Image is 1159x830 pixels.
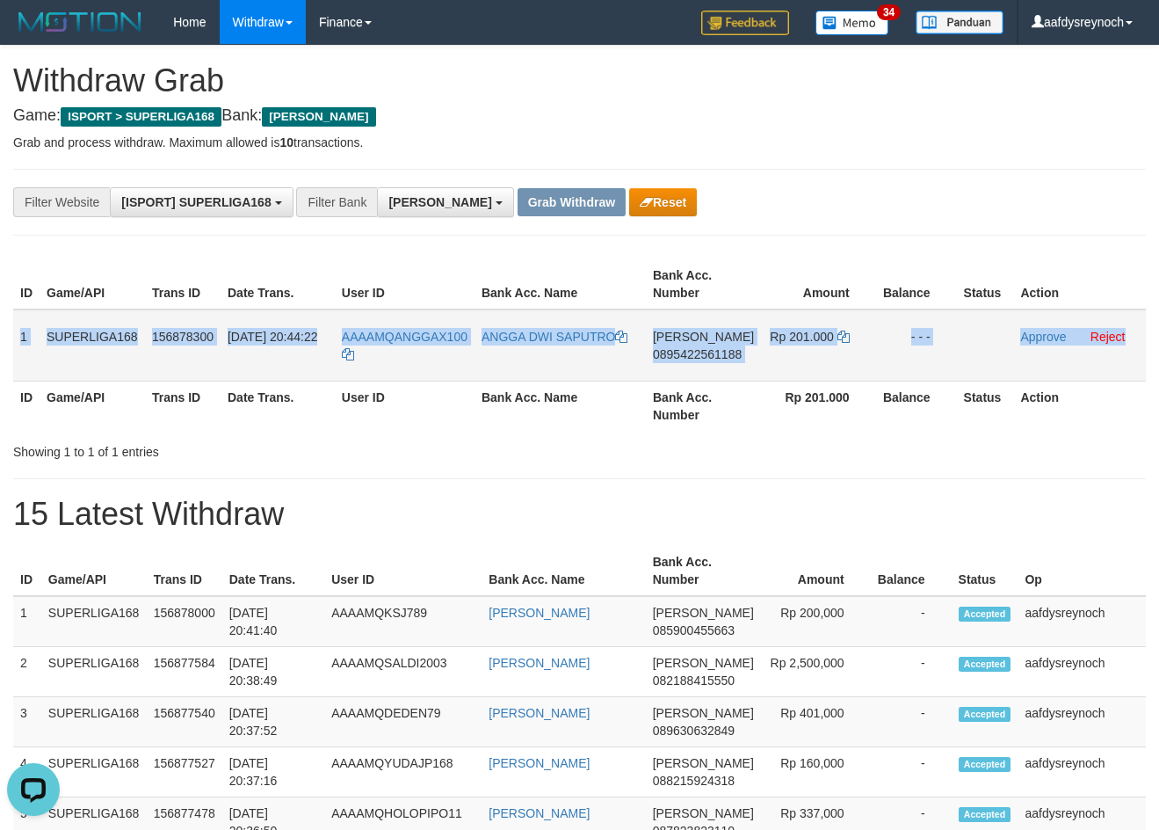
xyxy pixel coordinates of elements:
[147,697,222,747] td: 156877540
[876,309,957,382] td: - - -
[629,188,697,216] button: Reset
[646,546,761,596] th: Bank Acc. Number
[13,596,41,647] td: 1
[871,546,952,596] th: Balance
[959,607,1011,622] span: Accepted
[1090,330,1126,344] a: Reject
[1018,747,1146,797] td: aafdysreynoch
[40,259,145,309] th: Game/API
[957,259,1014,309] th: Status
[13,381,40,431] th: ID
[474,381,646,431] th: Bank Acc. Name
[761,647,871,697] td: Rp 2,500,000
[13,107,1146,125] h4: Game: Bank:
[653,756,754,770] span: [PERSON_NAME]
[871,647,952,697] td: -
[342,330,467,344] span: AAAAMQANGGAX100
[876,381,957,431] th: Balance
[871,697,952,747] td: -
[41,647,147,697] td: SUPERLIGA168
[653,774,735,788] span: Copy 088215924318 to clipboard
[489,606,590,620] a: [PERSON_NAME]
[653,724,735,738] span: Copy 089630632849 to clipboard
[40,309,145,382] td: SUPERLIGA168
[13,647,41,697] td: 2
[40,381,145,431] th: Game/API
[761,546,871,596] th: Amount
[262,107,375,127] span: [PERSON_NAME]
[228,330,317,344] span: [DATE] 20:44:22
[377,187,513,217] button: [PERSON_NAME]
[222,596,324,647] td: [DATE] 20:41:40
[222,747,324,797] td: [DATE] 20:37:16
[653,330,754,344] span: [PERSON_NAME]
[324,697,482,747] td: AAAAMQDEDEN79
[489,706,590,720] a: [PERSON_NAME]
[222,697,324,747] td: [DATE] 20:37:52
[145,259,221,309] th: Trans ID
[761,381,876,431] th: Rp 201.000
[61,107,221,127] span: ISPORT > SUPERLIGA168
[653,606,754,620] span: [PERSON_NAME]
[41,697,147,747] td: SUPERLIGA168
[482,330,627,344] a: ANGGA DWI SAPUTRO
[959,757,1011,772] span: Accepted
[646,381,761,431] th: Bank Acc. Number
[518,188,626,216] button: Grab Withdraw
[324,747,482,797] td: AAAAMQYUDAJP168
[653,673,735,688] span: Copy 082188415550 to clipboard
[296,187,377,217] div: Filter Bank
[147,747,222,797] td: 156877527
[13,747,41,797] td: 4
[1018,647,1146,697] td: aafdysreynoch
[121,195,271,209] span: [ISPORT] SUPERLIGA168
[222,647,324,697] td: [DATE] 20:38:49
[388,195,491,209] span: [PERSON_NAME]
[770,330,833,344] span: Rp 201.000
[13,9,147,35] img: MOTION_logo.png
[959,807,1011,822] span: Accepted
[489,806,590,820] a: [PERSON_NAME]
[324,596,482,647] td: AAAAMQKSJ789
[489,756,590,770] a: [PERSON_NAME]
[474,259,646,309] th: Bank Acc. Name
[1018,546,1146,596] th: Op
[7,7,60,60] button: Open LiveChat chat widget
[147,546,222,596] th: Trans ID
[221,381,335,431] th: Date Trans.
[653,623,735,637] span: Copy 085900455663 to clipboard
[324,647,482,697] td: AAAAMQSALDI2003
[957,381,1014,431] th: Status
[877,4,901,20] span: 34
[482,546,645,596] th: Bank Acc. Name
[815,11,889,35] img: Button%20Memo.svg
[13,259,40,309] th: ID
[959,707,1011,722] span: Accepted
[222,546,324,596] th: Date Trans.
[653,706,754,720] span: [PERSON_NAME]
[837,330,850,344] a: Copy 201000 to clipboard
[1020,330,1066,344] a: Approve
[279,135,293,149] strong: 10
[876,259,957,309] th: Balance
[13,134,1146,151] p: Grab and process withdraw. Maximum allowed is transactions.
[646,259,761,309] th: Bank Acc. Number
[13,497,1146,532] h1: 15 Latest Withdraw
[1018,697,1146,747] td: aafdysreynoch
[1018,596,1146,647] td: aafdysreynoch
[959,657,1011,672] span: Accepted
[761,747,871,797] td: Rp 160,000
[324,546,482,596] th: User ID
[152,330,214,344] span: 156878300
[342,330,467,361] a: AAAAMQANGGAX100
[489,656,590,670] a: [PERSON_NAME]
[110,187,293,217] button: [ISPORT] SUPERLIGA168
[1013,259,1146,309] th: Action
[761,596,871,647] td: Rp 200,000
[335,259,474,309] th: User ID
[653,656,754,670] span: [PERSON_NAME]
[653,806,754,820] span: [PERSON_NAME]
[335,381,474,431] th: User ID
[13,309,40,382] td: 1
[871,747,952,797] td: -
